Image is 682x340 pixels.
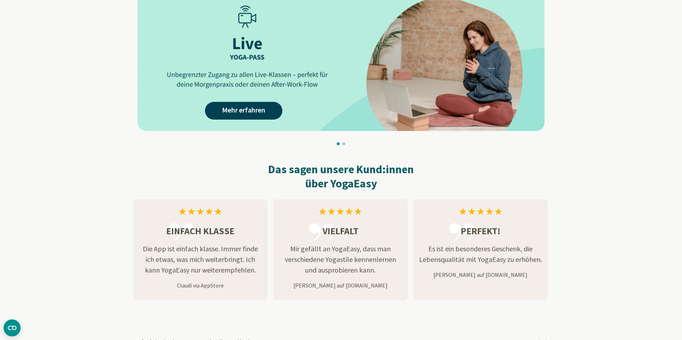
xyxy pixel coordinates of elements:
p: Es ist ein besonderes Geschenk, die Lebensqualität mit YogaEasy zu erhöhen. [413,243,548,265]
h3: Perfekt! [413,224,548,238]
a: Mehr erfahren [205,102,282,120]
button: CMP-Widget öffnen [4,319,21,336]
p: [PERSON_NAME] auf [DOMAIN_NAME] [413,270,548,279]
p: Die App ist einfach klasse. Immer finde ich etwas, was mich weiterbringt. Ich kann YogaEasy nur w... [133,243,267,275]
p: Claudi via AppStore [133,281,267,290]
h3: Vielfalt [273,224,407,238]
p: [PERSON_NAME] auf [DOMAIN_NAME] [273,281,407,290]
p: Mir gefällt an YogaEasy, dass man verschiedene Yogastile kennenlernen und ausprobieren kann. [273,243,407,275]
h2: Das sagen unsere Kund:innen über YogaEasy [133,162,549,191]
h3: Einfach klasse [133,224,267,238]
